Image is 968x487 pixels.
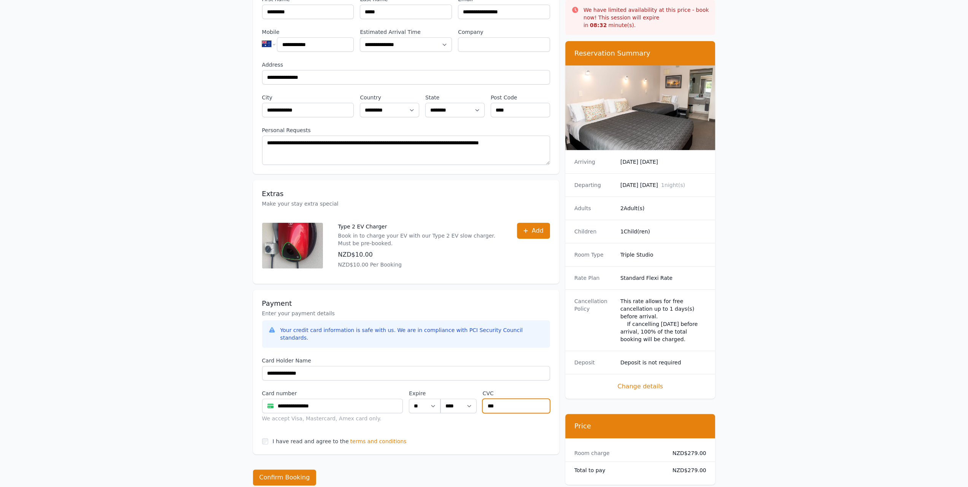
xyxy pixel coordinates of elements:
dd: Deposit is not required [620,359,706,366]
dt: Children [574,228,614,235]
dd: [DATE] [DATE] [620,181,706,189]
p: Book in to charge your EV with our Type 2 EV slow charger. Must be pre-booked. [338,232,502,247]
button: Confirm Booking [253,469,316,485]
span: Change details [574,382,706,391]
span: 1 night(s) [661,182,685,188]
dt: Total to pay [574,466,660,474]
label: Card Holder Name [262,357,550,364]
label: . [440,390,476,397]
div: This rate allows for free cancellation up to 1 days(s) before arrival. If cancelling [DATE] befor... [620,297,706,343]
dt: Departing [574,181,614,189]
span: Add [532,226,544,235]
label: Card number [262,390,403,397]
label: Personal Requests [262,126,550,134]
label: Estimated Arrival Time [360,28,452,36]
label: Company [458,28,550,36]
dt: Cancellation Policy [574,297,614,343]
label: State [425,94,485,101]
label: I have read and agree to the [273,438,349,444]
strong: 08 : 32 [590,22,607,28]
button: Add [517,223,550,239]
h3: Price [574,422,706,431]
dt: Room Type [574,251,614,259]
p: Type 2 EV Charger [338,223,502,230]
p: NZD$10.00 [338,250,502,259]
div: We accept Visa, Mastercard, Amex card only. [262,415,403,422]
dd: NZD$279.00 [666,449,706,457]
span: terms and conditions [350,438,407,445]
div: Your credit card information is safe with us. We are in compliance with PCI Security Council stan... [280,326,544,342]
dd: Standard Flexi Rate [620,274,706,282]
dd: NZD$279.00 [666,466,706,474]
p: We have limited availability at this price - book now! This session will expire in minute(s). [583,6,709,29]
label: Country [360,94,419,101]
dd: [DATE] [DATE] [620,158,706,166]
dt: Adults [574,204,614,212]
dt: Room charge [574,449,660,457]
h3: Extras [262,189,550,198]
img: Triple Studio [565,65,715,150]
h3: Reservation Summary [574,49,706,58]
label: City [262,94,354,101]
label: Mobile [262,28,354,36]
img: Type 2 EV Charger [262,223,323,268]
dt: Deposit [574,359,614,366]
label: CVC [482,390,550,397]
dt: Arriving [574,158,614,166]
dd: 1 Child(ren) [620,228,706,235]
label: Post Code [491,94,550,101]
dt: Rate Plan [574,274,614,282]
h3: Payment [262,299,550,308]
p: NZD$10.00 Per Booking [338,261,502,268]
p: Make your stay extra special [262,200,550,208]
dd: 2 Adult(s) [620,204,706,212]
dd: Triple Studio [620,251,706,259]
p: Enter your payment details [262,310,550,317]
label: Expire [409,390,440,397]
label: Address [262,61,550,69]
